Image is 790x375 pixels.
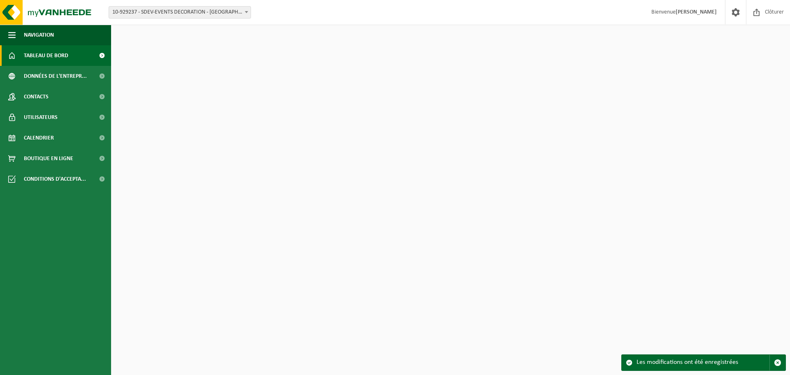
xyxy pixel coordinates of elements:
[24,169,86,189] span: Conditions d'accepta...
[24,128,54,148] span: Calendrier
[24,45,68,66] span: Tableau de bord
[676,9,717,15] strong: [PERSON_NAME]
[24,66,87,86] span: Données de l'entrepr...
[24,107,58,128] span: Utilisateurs
[109,7,251,18] span: 10-929237 - SDEV-EVENTS DECORATION - GEMBLOUX
[24,86,49,107] span: Contacts
[24,25,54,45] span: Navigation
[24,148,73,169] span: Boutique en ligne
[637,355,769,370] div: Les modifications ont été enregistrées
[109,6,251,19] span: 10-929237 - SDEV-EVENTS DECORATION - GEMBLOUX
